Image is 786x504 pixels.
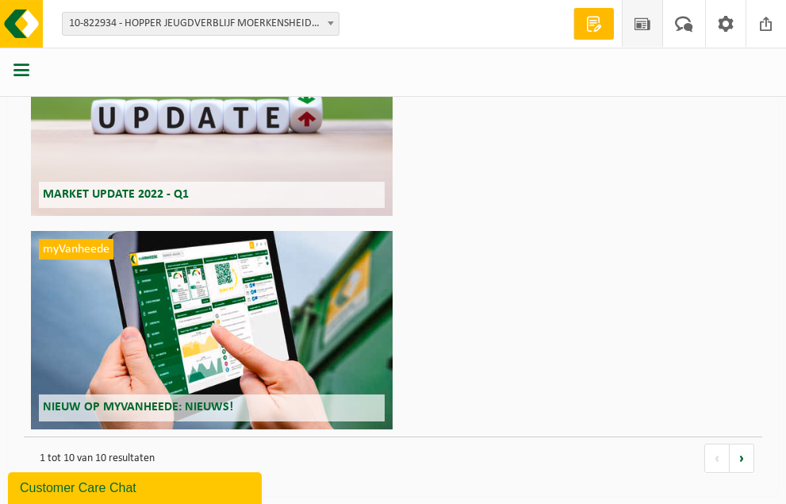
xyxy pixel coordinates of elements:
a: Market update Market update 2022 - Q1 [31,17,393,216]
iframe: chat widget [8,469,265,504]
span: Nieuw op myVanheede: Nieuws! [43,401,233,414]
a: myVanheede Nieuw op myVanheede: Nieuws! [31,231,393,429]
p: 1 tot 10 van 10 resultaten [32,445,688,472]
span: myVanheede [39,239,113,260]
a: vorige [704,444,730,473]
span: 10-822934 - HOPPER JEUGDVERBLIJF MOERKENSHEIDE/CJT - DE PINTE [62,12,339,36]
span: Market update 2022 - Q1 [43,188,189,201]
span: 10-822934 - HOPPER JEUGDVERBLIJF MOERKENSHEIDE/CJT - DE PINTE [63,13,339,35]
a: volgende [730,444,754,473]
